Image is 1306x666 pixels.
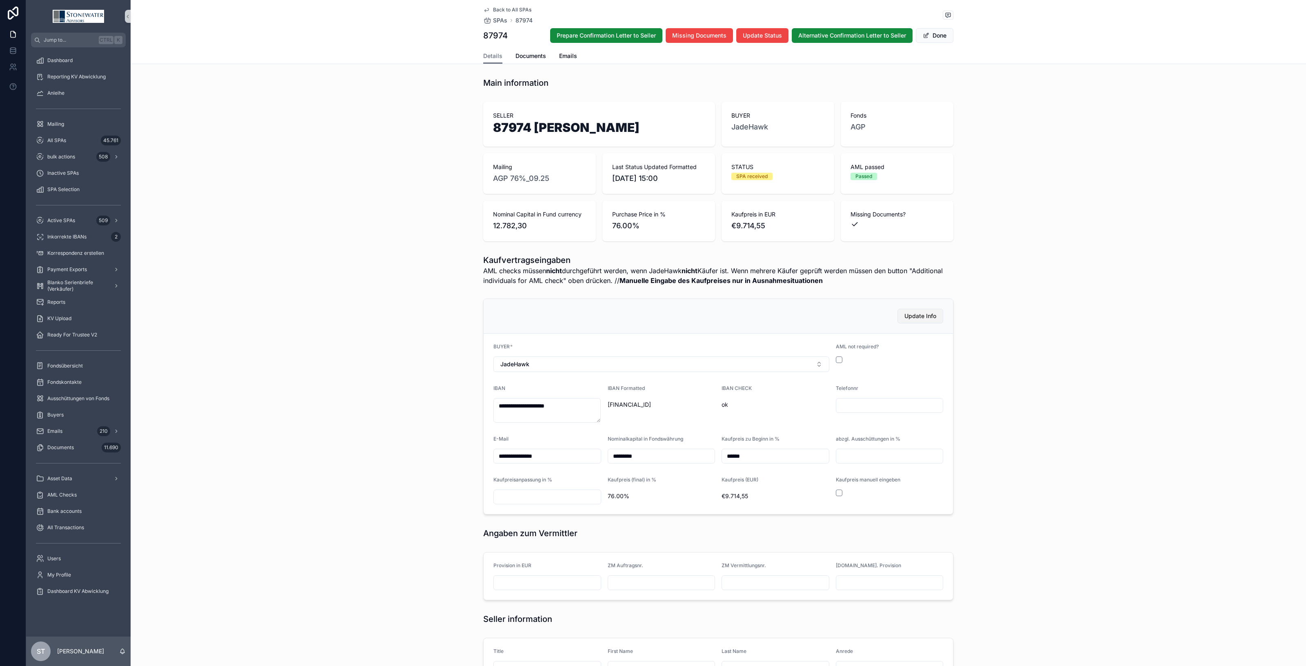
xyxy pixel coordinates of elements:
a: Anleihe [31,86,126,100]
span: KV Upload [47,315,71,322]
button: Jump to...CtrlK [31,33,126,47]
a: Inkorrekte IBANs2 [31,229,126,244]
a: Blanko Serienbriefe (Verkäufer) [31,278,126,293]
span: Emails [559,52,577,60]
span: Last Name [722,648,746,654]
span: SPA Selection [47,186,80,193]
span: Blanko Serienbriefe (Verkäufer) [47,279,107,292]
a: Emails [559,49,577,65]
span: €9.714,55 [731,220,824,232]
span: Documents [47,444,74,451]
a: Users [31,551,126,566]
span: Nominalkapital in Fondswährung [608,436,683,442]
span: K [115,37,122,43]
h1: Kaufvertragseingaben [483,254,953,266]
span: Jump to... [44,37,96,43]
span: Dashboard KV Abwicklung [47,588,109,595]
span: BUYER [731,111,824,120]
span: Nominal Capital in Fund currency [493,210,586,218]
span: Active SPAs [47,217,75,224]
span: Prepare Confirmation Letter to Seller [557,31,656,40]
a: Ready For Trustee V2 [31,327,126,342]
span: Kaufpreis zu Beginn in % [722,436,780,442]
a: Reporting KV Abwicklung [31,69,126,84]
span: Details [483,52,502,60]
span: ok [722,401,829,409]
button: Update Status [736,28,788,43]
span: [DATE] 15:00 [612,173,705,184]
div: scrollable content [26,47,131,609]
a: Dashboard KV Abwicklung [31,584,126,599]
a: All Transactions [31,520,126,535]
img: App logo [53,10,104,23]
span: 76.00% [608,492,715,500]
strong: nicht [682,267,697,275]
span: Ausschüttungen von Fonds [47,395,109,402]
span: SELLER [493,111,705,120]
span: AML not required? [836,343,879,350]
div: 45.761 [101,136,121,145]
a: Ausschüttungen von Fonds [31,391,126,406]
span: IBAN [493,385,505,391]
span: JadeHawk [500,360,529,368]
span: Kaufpreis in EUR [731,210,824,218]
a: Documents11.690 [31,440,126,455]
span: Reporting KV Abwicklung [47,74,106,80]
a: My Profile [31,568,126,582]
span: Emails [47,428,62,434]
a: Fondskontakte [31,375,126,390]
span: Update Status [743,31,782,40]
a: Asset Data [31,471,126,486]
a: Back to All SPAs [483,7,531,13]
a: Mailing [31,117,126,131]
button: Prepare Confirmation Letter to Seller [550,28,662,43]
span: Ctrl [99,36,113,44]
span: Kaufpreisanpassung in % [493,477,552,483]
span: Last Status Updated Formatted [612,163,705,171]
div: 2 [111,232,121,242]
h1: 87974 [483,30,508,41]
span: Anleihe [47,90,64,96]
span: SPAs [493,16,507,25]
a: AML Checks [31,488,126,502]
span: 12.782,30 [493,220,586,232]
span: [DOMAIN_NAME]. Provision [836,562,901,568]
span: 76.00% [612,220,705,232]
button: Update Info [897,309,943,323]
span: Update Info [904,312,936,320]
span: 87974 [515,16,533,25]
button: Missing Documents [666,28,733,43]
span: IBAN Formatted [608,385,645,391]
div: 11.690 [102,443,121,452]
a: Korrespondenz erstellen [31,246,126,261]
span: Provision in EUR [493,562,531,568]
button: Alternative Confirmation Letter to Seller [792,28,913,43]
span: All Transactions [47,524,84,531]
span: Mailing [493,163,586,171]
span: Inkorrekte IBANs [47,234,87,240]
span: First Name [608,648,633,654]
h1: Angaben zum Vermittler [483,528,577,539]
div: SPA received [736,173,768,180]
span: Kaufpreis (EUR) [722,477,758,483]
a: JadeHawk [731,121,768,133]
span: Reports [47,299,65,305]
span: Alternative Confirmation Letter to Seller [798,31,906,40]
a: AGP [851,121,866,133]
strong: nicht [546,267,562,275]
span: AML passed [851,163,944,171]
span: AGP 76%_09.25 [493,173,549,184]
span: Fondskontakte [47,379,82,385]
span: Inactive SPAs [47,170,79,176]
span: Asset Data [47,475,72,482]
span: abzgl. Ausschüttungen in % [836,436,900,442]
a: Bank accounts [31,504,126,519]
a: Documents [515,49,546,65]
span: ZM Auftragsnr. [608,562,643,568]
span: Mailing [47,121,64,127]
span: IBAN CHECK [722,385,752,391]
span: E-Mail [493,436,509,442]
span: AML Checks [47,492,77,498]
span: Documents [515,52,546,60]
